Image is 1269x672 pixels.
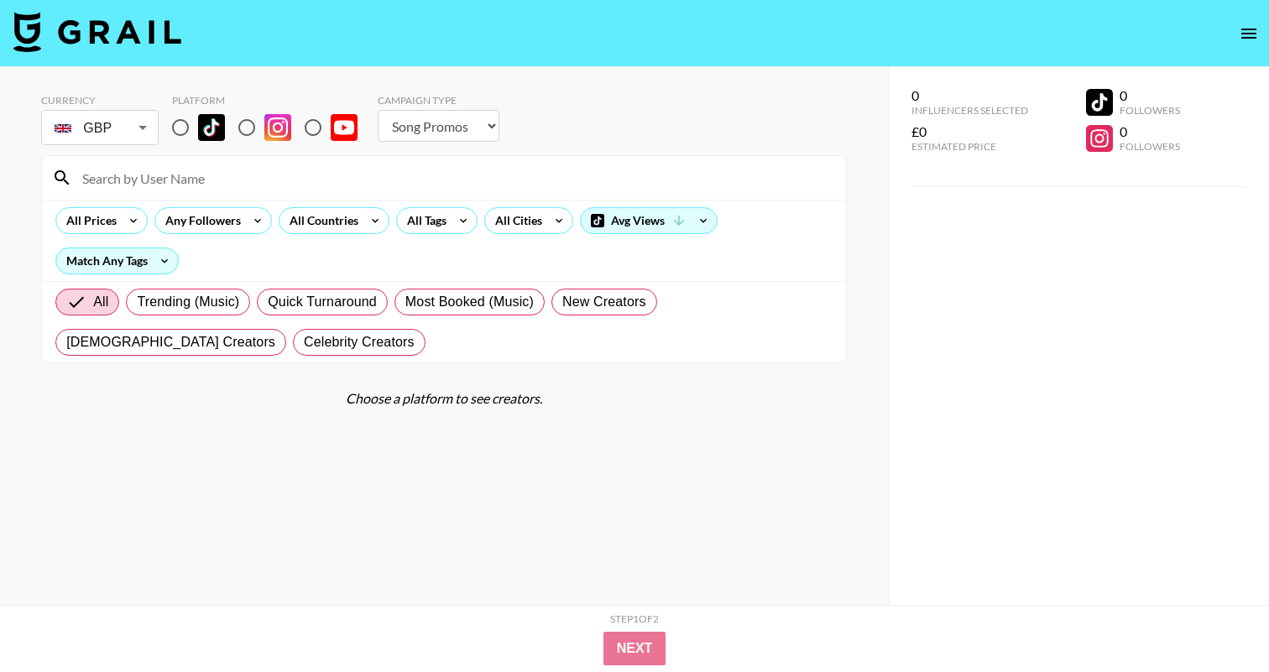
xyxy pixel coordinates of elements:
[911,123,1028,140] div: £0
[72,164,836,191] input: Search by User Name
[41,390,847,407] div: Choose a platform to see creators.
[1120,87,1180,104] div: 0
[155,208,244,233] div: Any Followers
[911,140,1028,153] div: Estimated Price
[378,94,499,107] div: Campaign Type
[911,104,1028,117] div: Influencers Selected
[397,208,450,233] div: All Tags
[562,292,646,312] span: New Creators
[56,208,120,233] div: All Prices
[56,248,178,273] div: Match Any Tags
[1120,140,1180,153] div: Followers
[1232,17,1266,50] button: open drawer
[1120,123,1180,140] div: 0
[44,113,155,143] div: GBP
[13,12,181,52] img: Grail Talent
[485,208,546,233] div: All Cities
[198,114,225,141] img: TikTok
[1120,104,1180,117] div: Followers
[172,94,371,107] div: Platform
[279,208,362,233] div: All Countries
[603,632,666,665] button: Next
[137,292,239,312] span: Trending (Music)
[66,332,275,352] span: [DEMOGRAPHIC_DATA] Creators
[1185,588,1249,652] iframe: Drift Widget Chat Controller
[331,114,358,141] img: YouTube
[304,332,415,352] span: Celebrity Creators
[264,114,291,141] img: Instagram
[268,292,377,312] span: Quick Turnaround
[41,94,159,107] div: Currency
[581,208,717,233] div: Avg Views
[911,87,1028,104] div: 0
[93,292,108,312] span: All
[405,292,534,312] span: Most Booked (Music)
[610,612,659,625] div: Step 1 of 2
